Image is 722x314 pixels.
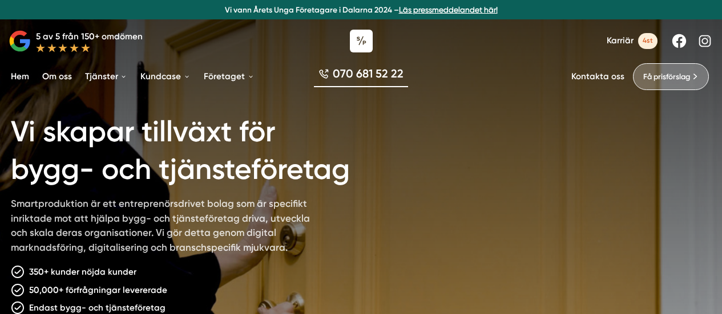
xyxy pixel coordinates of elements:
a: Få prisförslag [633,63,709,90]
a: Hem [9,63,31,91]
h1: Vi skapar tillväxt för bygg- och tjänsteföretag [11,100,409,197]
a: Kontakta oss [571,71,624,82]
a: Företaget [201,63,256,91]
a: 070 681 52 22 [314,66,408,88]
p: Vi vann Årets Unga Företagare i Dalarna 2024 – [5,5,718,15]
a: Kundcase [138,63,192,91]
a: Läs pressmeddelandet här! [399,5,498,14]
span: 4st [638,33,658,48]
p: 350+ kunder nöjda kunder [29,265,136,279]
a: Tjänster [83,63,130,91]
p: 5 av 5 från 150+ omdömen [36,30,143,43]
p: 50,000+ förfrågningar levererade [29,283,167,297]
span: Karriär [607,35,634,46]
span: 070 681 52 22 [333,66,404,82]
a: Om oss [40,63,74,91]
span: Få prisförslag [643,71,690,83]
p: Smartproduktion är ett entreprenörsdrivet bolag som är specifikt inriktade mot att hjälpa bygg- o... [11,197,323,259]
a: Karriär 4st [607,33,658,48]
